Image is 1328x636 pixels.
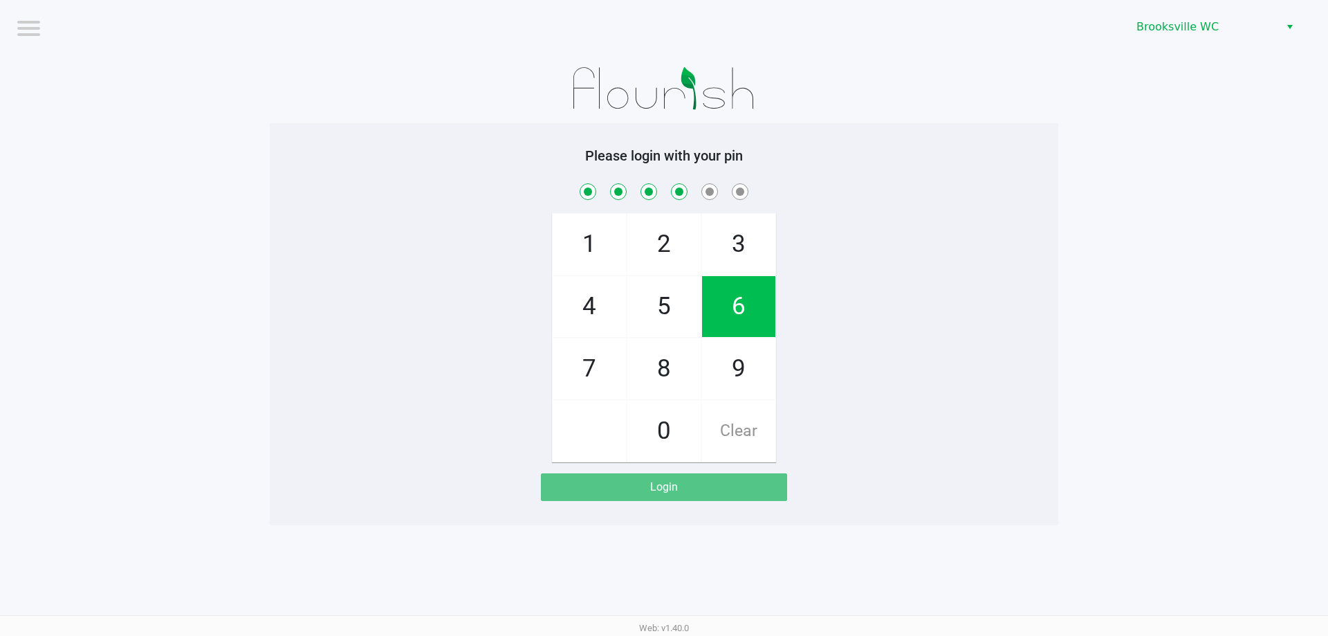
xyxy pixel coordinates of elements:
h5: Please login with your pin [280,147,1048,164]
span: 8 [627,338,701,399]
span: 4 [553,276,626,337]
span: 6 [702,276,775,337]
span: 5 [627,276,701,337]
span: Brooksville WC [1136,19,1271,35]
span: 7 [553,338,626,399]
button: Select [1280,15,1300,39]
span: Clear [702,401,775,462]
span: 0 [627,401,701,462]
span: 9 [702,338,775,399]
span: 2 [627,214,701,275]
span: 3 [702,214,775,275]
span: 1 [553,214,626,275]
span: Web: v1.40.0 [639,623,689,633]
